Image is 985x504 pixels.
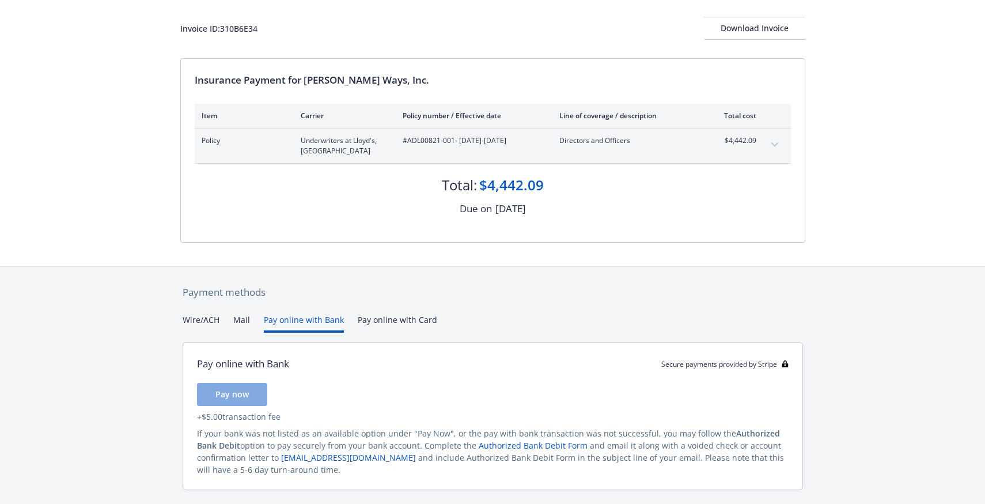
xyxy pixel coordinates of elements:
[479,175,544,195] div: $4,442.09
[197,383,267,406] button: Pay now
[713,111,756,121] div: Total cost
[281,452,416,463] a: [EMAIL_ADDRESS][DOMAIN_NAME]
[403,136,541,146] span: #ADL00821-001 - [DATE]-[DATE]
[197,411,789,423] div: + $5.00 transaction fee
[264,314,344,333] button: Pay online with Bank
[495,201,526,216] div: [DATE]
[183,314,219,333] button: Wire/ACH
[559,111,695,121] div: Line of coverage / description
[460,201,492,216] div: Due on
[215,389,249,400] span: Pay now
[704,17,805,39] div: Download Invoice
[479,440,588,451] a: Authorized Bank Debit Form
[195,73,791,88] div: Insurance Payment for [PERSON_NAME] Ways, Inc.
[301,136,384,156] span: Underwriters at Lloyd's, [GEOGRAPHIC_DATA]
[202,136,282,146] span: Policy
[197,428,780,451] span: Authorized Bank Debit
[301,111,384,121] div: Carrier
[766,136,784,154] button: expand content
[704,17,805,40] button: Download Invoice
[183,285,803,300] div: Payment methods
[661,359,789,369] div: Secure payments provided by Stripe
[233,314,250,333] button: Mail
[180,22,257,35] div: Invoice ID: 310B6E34
[197,356,289,371] div: Pay online with Bank
[713,136,756,146] span: $4,442.09
[202,111,282,121] div: Item
[195,129,791,163] div: PolicyUnderwriters at Lloyd's, [GEOGRAPHIC_DATA]#ADL00821-001- [DATE]-[DATE]Directors and Officer...
[403,111,541,121] div: Policy number / Effective date
[358,314,437,333] button: Pay online with Card
[559,136,695,146] span: Directors and Officers
[442,175,477,195] div: Total:
[197,427,789,476] div: If your bank was not listed as an available option under "Pay Now", or the pay with bank transact...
